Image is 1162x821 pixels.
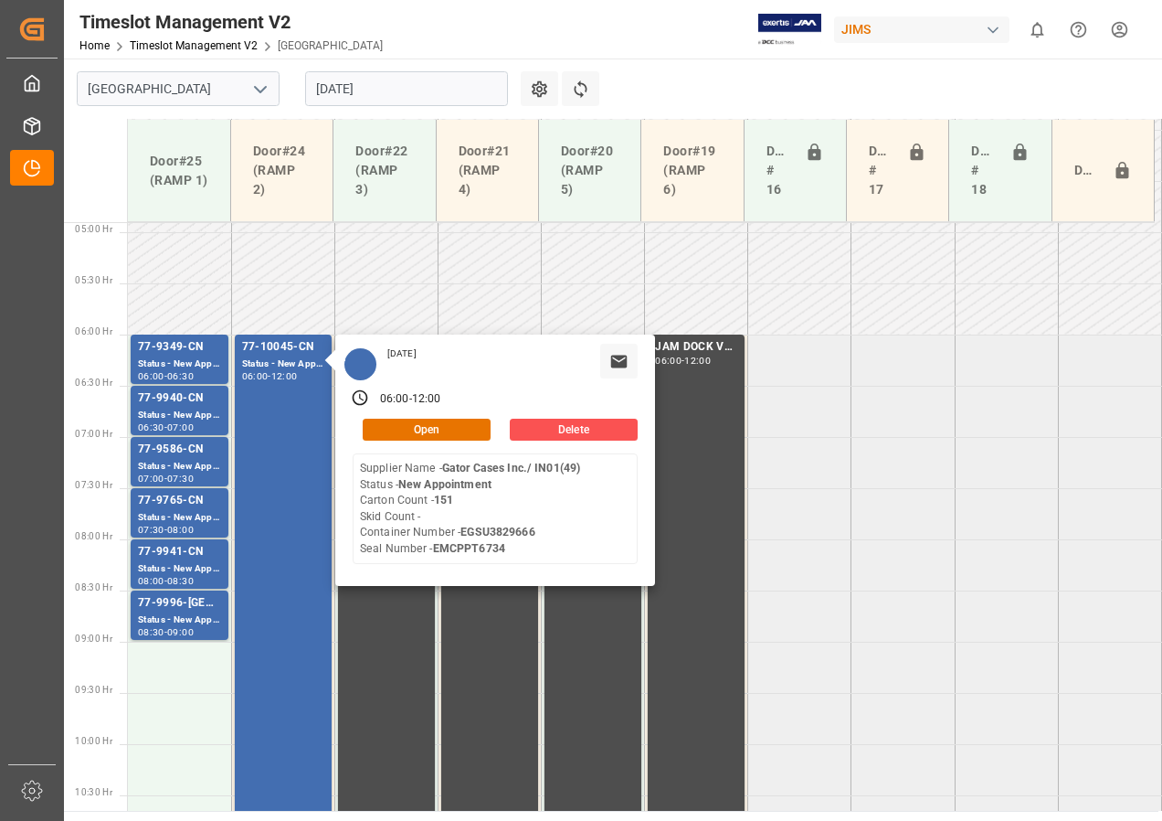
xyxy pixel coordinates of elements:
div: Door#23 [1067,154,1105,188]
div: 77-9941-CN [138,543,221,561]
div: 08:30 [138,628,164,636]
div: 12:00 [271,372,298,380]
div: 06:00 [380,391,409,408]
div: - [681,357,684,365]
div: - [164,628,167,636]
span: 07:30 Hr [75,480,112,490]
div: Doors # 16 [759,134,798,207]
div: 77-9765-CN [138,492,221,510]
span: 09:00 Hr [75,634,112,644]
b: 151 [434,494,453,506]
div: - [164,526,167,534]
span: 06:30 Hr [75,378,112,388]
span: 08:00 Hr [75,531,112,541]
span: 09:30 Hr [75,685,112,695]
button: open menu [246,75,273,103]
div: - [268,372,270,380]
div: 07:00 [138,474,164,483]
button: Delete [510,419,638,441]
b: New Appointment [398,478,491,491]
div: 08:00 [138,577,164,585]
b: EMCPPT6734 [433,542,505,555]
div: 77-9586-CN [138,441,221,459]
div: Doors # 17 [861,134,900,207]
div: 07:30 [167,474,194,483]
span: 06:00 Hr [75,326,112,336]
div: Door#24 (RAMP 2) [246,134,318,207]
div: 09:00 [167,628,194,636]
div: Door#22 (RAMP 3) [348,134,420,207]
div: 06:30 [167,372,194,380]
div: - [164,423,167,432]
div: 08:30 [167,577,194,585]
a: Home [79,39,110,52]
div: Status - New Appointment [138,459,221,474]
img: Exertis%20JAM%20-%20Email%20Logo.jpg_1722504956.jpg [758,14,821,46]
div: Door#19 (RAMP 6) [656,134,728,207]
div: Timeslot Management V2 [79,8,383,36]
div: - [164,372,167,380]
input: DD-MM-YYYY [305,71,508,106]
button: JIMS [834,12,1017,47]
div: Status - New Appointment [138,613,221,628]
div: Status - New Appointment [138,357,221,372]
div: 06:00 [242,372,269,380]
div: - [409,391,412,408]
div: 12:00 [412,391,441,408]
div: Door#25 (RAMP 1) [143,144,216,197]
a: Timeslot Management V2 [130,39,258,52]
div: Status - New Appointment [138,510,221,526]
div: 06:00 [655,357,681,365]
div: [DATE] [381,347,423,360]
span: 10:30 Hr [75,787,112,797]
div: Door#21 (RAMP 4) [451,134,523,207]
button: Help Center [1058,9,1099,50]
div: - [164,577,167,585]
span: 05:30 Hr [75,275,112,285]
div: 06:00 [138,372,164,380]
div: JAM DOCK VOLUME CONTROL [655,338,737,357]
span: 10:00 Hr [75,736,112,746]
span: 07:00 Hr [75,429,112,439]
div: Supplier Name - Status - Carton Count - Skid Count - Container Number - Seal Number - [360,461,580,557]
input: Type to search/select [77,71,280,106]
span: 05:00 Hr [75,224,112,234]
div: 07:00 [167,423,194,432]
div: 06:30 [138,423,164,432]
div: Doors # 18 [964,134,1002,207]
button: Open [363,419,491,441]
div: 77-9940-CN [138,389,221,408]
div: Status - New Appointment [242,357,324,372]
button: show 0 new notifications [1017,9,1058,50]
div: 77-10045-CN [242,338,324,357]
div: Status - New Appointment [138,561,221,577]
div: 08:00 [167,526,194,534]
span: 08:30 Hr [75,582,112,592]
div: 77-9349-CN [138,338,221,357]
div: 07:30 [138,526,164,534]
div: 12:00 [684,357,711,365]
div: - [164,474,167,483]
div: 77-9996-[GEOGRAPHIC_DATA] [138,594,221,613]
b: Gator Cases Inc./ IN01(49) [442,462,580,474]
div: Door#20 (RAMP 5) [554,134,626,207]
b: EGSU3829666 [460,526,534,538]
div: JIMS [834,16,1009,43]
div: Status - New Appointment [138,408,221,423]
